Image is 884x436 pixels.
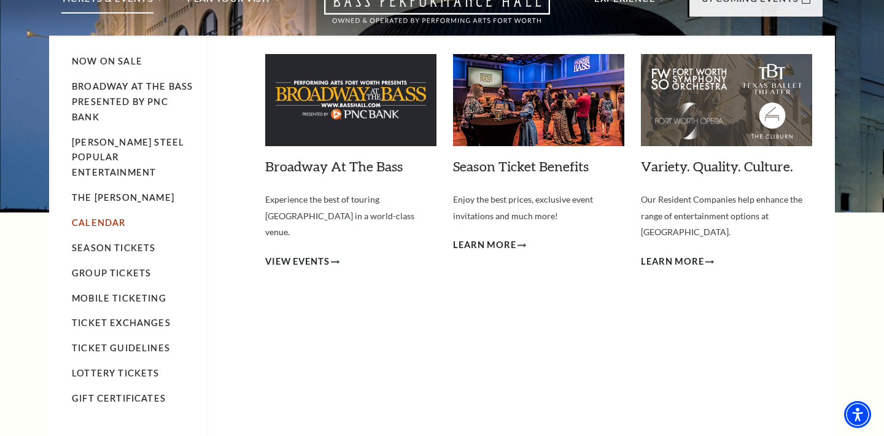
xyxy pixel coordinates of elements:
[453,192,624,224] p: Enjoy the best prices, exclusive event invitations and much more!
[453,54,624,146] img: Season Ticket Benefits
[72,293,166,303] a: Mobile Ticketing
[641,158,793,174] a: Variety. Quality. Culture.
[265,54,436,146] img: Broadway At The Bass
[641,192,812,241] p: Our Resident Companies help enhance the range of entertainment options at [GEOGRAPHIC_DATA].
[265,254,330,270] span: View Events
[72,56,142,66] a: Now On Sale
[72,192,174,203] a: The [PERSON_NAME]
[453,238,516,253] span: Learn More
[72,368,160,378] a: Lottery Tickets
[72,268,151,278] a: Group Tickets
[641,54,812,146] img: Variety. Quality. Culture.
[72,81,193,122] a: Broadway At The Bass presented by PNC Bank
[844,401,871,428] div: Accessibility Menu
[641,254,704,270] span: Learn More
[453,238,526,253] a: Learn More Season Ticket Benefits
[72,243,155,253] a: Season Tickets
[72,217,125,228] a: Calendar
[265,254,339,270] a: View Events
[453,158,589,174] a: Season Ticket Benefits
[72,317,171,328] a: Ticket Exchanges
[641,254,714,270] a: Learn More Variety. Quality. Culture.
[72,393,166,403] a: Gift Certificates
[265,192,436,241] p: Experience the best of touring [GEOGRAPHIC_DATA] in a world-class venue.
[265,158,403,174] a: Broadway At The Bass
[72,343,170,353] a: Ticket Guidelines
[72,137,184,178] a: [PERSON_NAME] Steel Popular Entertainment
